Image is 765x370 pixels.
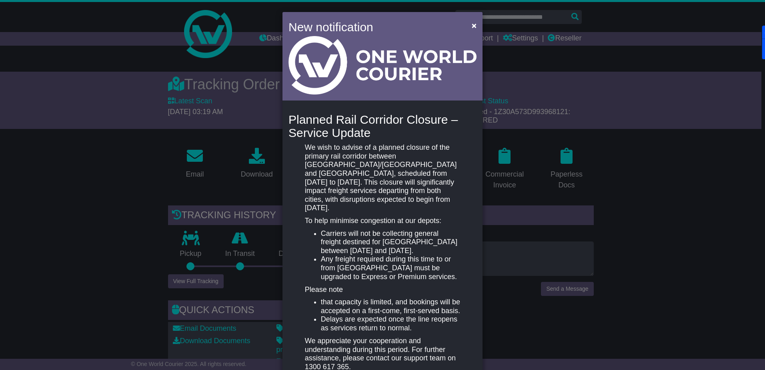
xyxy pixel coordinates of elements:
[321,315,460,332] li: Delays are expected once the line reopens as services return to normal.
[288,18,460,36] h4: New notification
[288,36,477,95] img: Light
[321,229,460,255] li: Carriers will not be collecting general freight destined for [GEOGRAPHIC_DATA] between [DATE] and...
[305,217,460,225] p: To help minimise congestion at our depots:
[472,21,477,30] span: ×
[288,113,477,139] h4: Planned Rail Corridor Closure – Service Update
[305,286,460,294] p: Please note
[305,143,460,213] p: We wish to advise of a planned closure of the primary rail corridor between [GEOGRAPHIC_DATA]/[GE...
[321,255,460,281] li: Any freight required during this time to or from [GEOGRAPHIC_DATA] must be upgraded to Express or...
[321,298,460,315] li: that capacity is limited, and bookings will be accepted on a first-come, first-served basis.
[468,17,481,34] button: Close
